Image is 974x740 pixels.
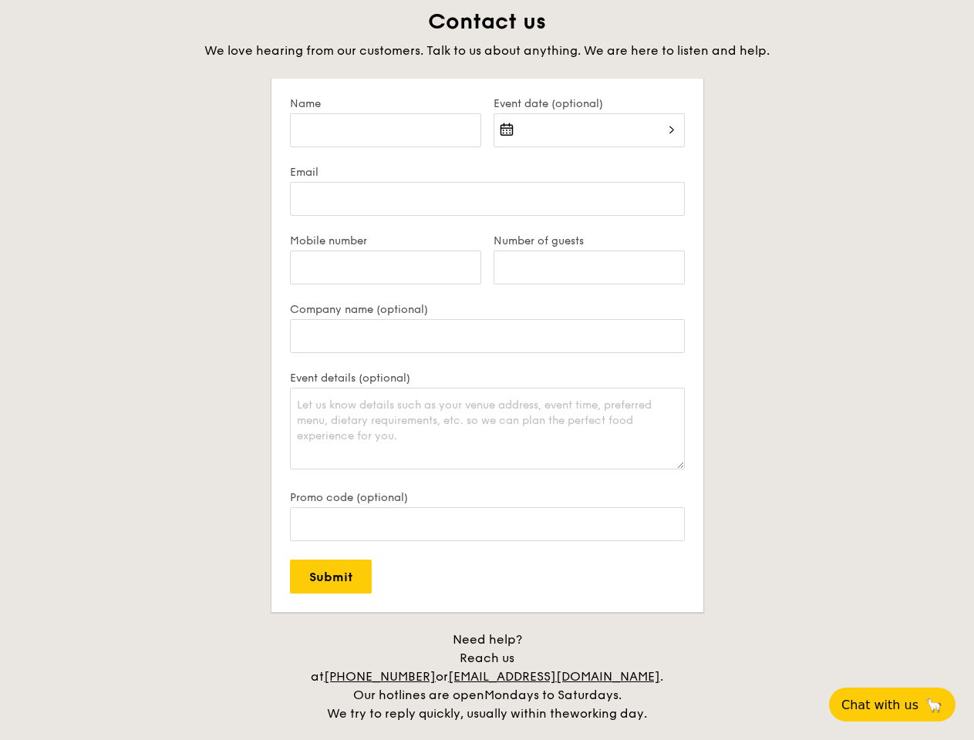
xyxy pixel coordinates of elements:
span: Chat with us [841,698,918,712]
label: Event details (optional) [290,372,685,385]
input: Submit [290,560,372,594]
span: 🦙 [925,696,943,714]
textarea: Let us know details such as your venue address, event time, preferred menu, dietary requirements,... [290,388,685,469]
div: Need help? Reach us at or . Our hotlines are open We try to reply quickly, usually within the [295,631,680,723]
label: Mobile number [290,234,481,247]
button: Chat with us🦙 [829,688,955,721]
span: We love hearing from our customers. Talk to us about anything. We are here to listen and help. [204,43,770,58]
a: [EMAIL_ADDRESS][DOMAIN_NAME] [448,669,660,684]
label: Event date (optional) [494,97,685,110]
label: Company name (optional) [290,303,685,316]
label: Email [290,166,685,179]
span: working day. [570,706,647,721]
label: Number of guests [494,234,685,247]
span: Mondays to Saturdays. [484,688,622,702]
label: Promo code (optional) [290,491,685,504]
span: Contact us [428,8,546,35]
a: [PHONE_NUMBER] [324,669,436,684]
label: Name [290,97,481,110]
